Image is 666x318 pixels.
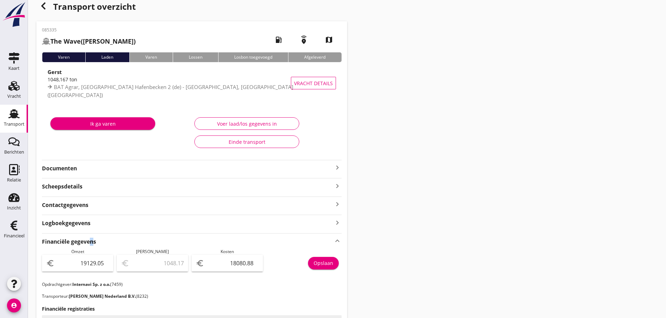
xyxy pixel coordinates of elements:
[46,259,55,267] i: euro
[85,52,129,62] div: Laden
[42,305,342,312] h3: Financiële registraties
[333,200,342,209] i: keyboard_arrow_right
[56,258,109,269] input: 0,00
[69,293,136,299] strong: [PERSON_NAME] Nederland B.V.
[42,68,342,98] a: Gerst1048,167 tonBAT Agrar, [GEOGRAPHIC_DATA] Hafenbecken 2 (de) - [GEOGRAPHIC_DATA], [GEOGRAPHIC...
[291,77,336,89] button: Vracht details
[1,2,27,28] img: logo-small.a267ee39.svg
[200,120,293,127] div: Voer laad/los gegevens in
[333,163,342,172] i: keyboard_arrow_right
[50,37,81,45] strong: The Wave
[4,122,24,126] div: Transport
[4,234,24,238] div: Financieel
[42,52,85,62] div: Varen
[48,83,293,98] span: BAT Agrar, [GEOGRAPHIC_DATA] Hafenbecken 2 (de) - [GEOGRAPHIC_DATA], [GEOGRAPHIC_DATA] ([GEOGRAPH...
[8,66,20,71] div: Kaart
[42,219,91,227] strong: Logboekgegevens
[7,298,21,312] i: account_circle
[42,281,342,288] p: Opdrachtgever: (7459)
[7,178,21,182] div: Relatie
[196,259,204,267] i: euro
[42,164,333,172] strong: Documenten
[42,201,88,209] strong: Contactgegevens
[48,76,299,83] div: 1048,167 ton
[136,249,169,254] span: [PERSON_NAME]
[72,281,110,287] strong: Internavi Sp. z o.o.
[333,236,342,246] i: keyboard_arrow_up
[333,218,342,227] i: keyboard_arrow_right
[221,249,234,254] span: Kosten
[314,259,333,267] div: Opslaan
[194,135,299,148] button: Einde transport
[48,68,62,75] strong: Gerst
[288,52,341,62] div: Afgeleverd
[173,52,218,62] div: Lossen
[7,94,21,98] div: Vracht
[7,206,21,210] div: Inzicht
[129,52,173,62] div: Varen
[308,257,339,269] button: Opslaan
[42,183,83,191] strong: Scheepsdetails
[42,293,342,299] p: Transporteur: (8232)
[42,37,136,46] h2: ([PERSON_NAME])
[50,117,155,130] button: Ik ga varen
[4,150,24,154] div: Berichten
[333,181,342,191] i: keyboard_arrow_right
[206,258,259,269] input: 0,00
[269,30,288,50] i: local_gas_station
[218,52,288,62] div: Losbon toegevoegd
[56,120,150,127] div: Ik ga varen
[42,27,136,33] p: 085335
[294,80,333,87] span: Vracht details
[42,238,96,246] strong: Financiële gegevens
[200,138,293,146] div: Einde transport
[319,30,339,50] i: map
[294,30,314,50] i: emergency_share
[194,117,299,130] button: Voer laad/los gegevens in
[71,249,84,254] span: Omzet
